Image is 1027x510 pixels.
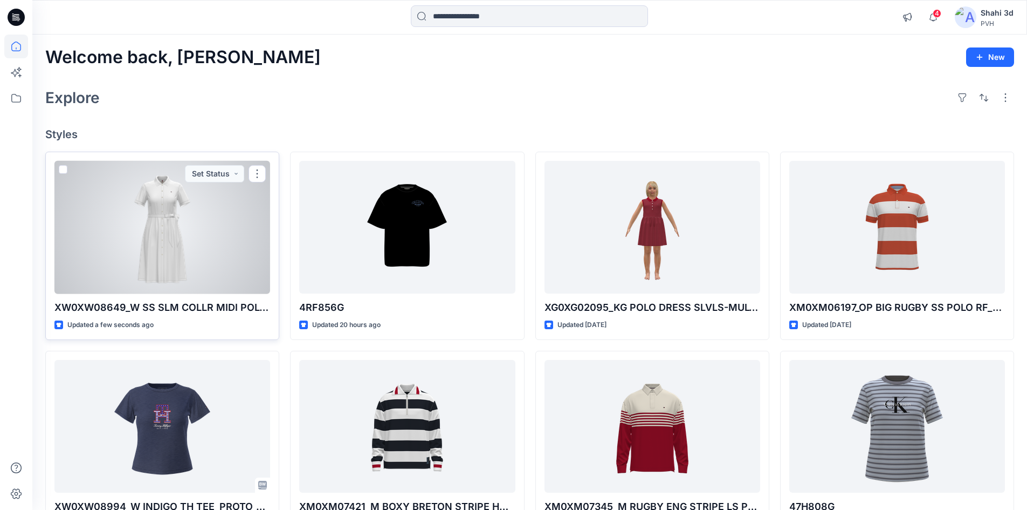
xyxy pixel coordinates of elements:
[789,161,1005,294] a: XM0XM06197_OP BIG RUGBY SS POLO RF_PROTO_V01
[544,300,760,315] p: XG0XG02095_KG POLO DRESS SLVLS-MULTI_PROTO_V01
[299,161,515,294] a: 4RF856G
[933,9,941,18] span: 4
[802,319,851,331] p: Updated [DATE]
[557,319,606,331] p: Updated [DATE]
[544,161,760,294] a: XG0XG02095_KG POLO DRESS SLVLS-MULTI_PROTO_V01
[299,360,515,493] a: XM0XM07421_M BOXY BRETON STRIPE HALF ZIP_PROTO_V01
[45,47,321,67] h2: Welcome back, [PERSON_NAME]
[312,319,381,331] p: Updated 20 hours ago
[299,300,515,315] p: 4RF856G
[45,89,100,106] h2: Explore
[54,300,270,315] p: XW0XW08649_W SS SLM COLLR MIDI POLO DRS
[544,360,760,493] a: XM0XM07345_M RUGBY ENG STRIPE LS POLO_PROTO_V02
[45,128,1014,141] h4: Styles
[981,6,1014,19] div: Shahi 3d
[966,47,1014,67] button: New
[981,19,1014,28] div: PVH
[54,161,270,294] a: XW0XW08649_W SS SLM COLLR MIDI POLO DRS
[67,319,154,331] p: Updated a few seconds ago
[789,300,1005,315] p: XM0XM06197_OP BIG RUGBY SS POLO RF_PROTO_V01
[789,360,1005,493] a: 47H808G
[955,6,976,28] img: avatar
[54,360,270,493] a: XW0XW08994_W INDIGO TH TEE_PROTO_V01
